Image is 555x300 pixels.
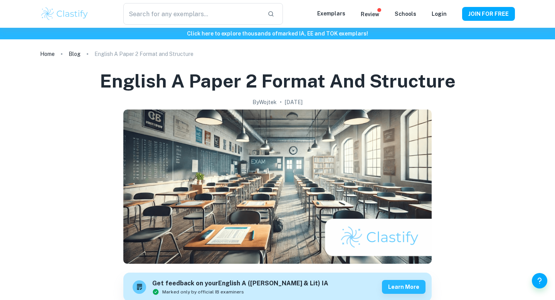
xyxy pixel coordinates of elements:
p: • [280,98,282,106]
h1: English A Paper 2 Format and Structure [100,69,456,93]
a: Login [432,11,447,17]
h6: Click here to explore thousands of marked IA, EE and TOK exemplars ! [2,29,553,38]
h2: [DATE] [285,98,303,106]
a: Home [40,49,55,59]
p: Exemplars [317,9,345,18]
h6: Get feedback on your English A ([PERSON_NAME] & Lit) IA [152,279,328,288]
img: English A Paper 2 Format and Structure cover image [123,110,432,264]
a: Blog [69,49,81,59]
p: English A Paper 2 Format and Structure [94,50,193,58]
button: Help and Feedback [532,273,547,288]
img: Clastify logo [40,6,89,22]
button: Learn more [382,280,425,294]
p: Review [361,10,379,19]
h2: By Wojtek [252,98,277,106]
button: JOIN FOR FREE [462,7,515,21]
input: Search for any exemplars... [123,3,261,25]
a: Schools [395,11,416,17]
span: Marked only by official IB examiners [162,288,244,295]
